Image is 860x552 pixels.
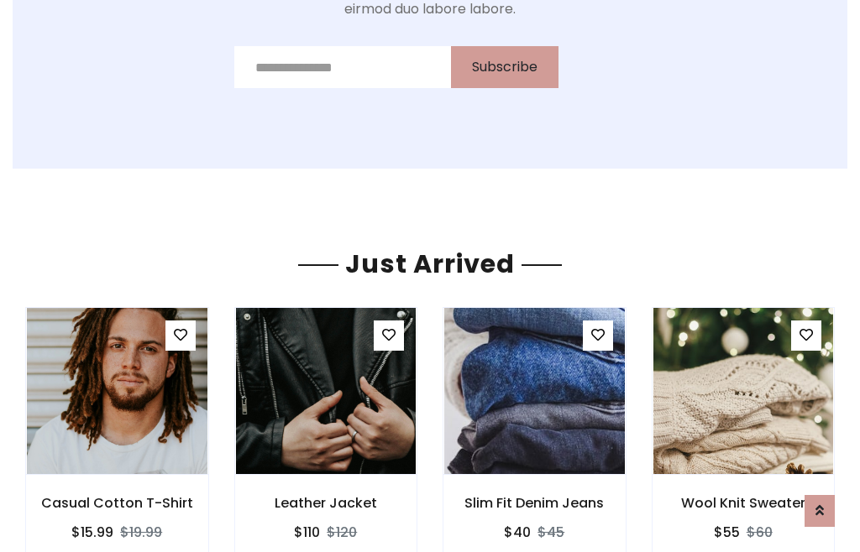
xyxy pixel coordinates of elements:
[443,495,626,511] h6: Slim Fit Denim Jeans
[338,246,522,282] span: Just Arrived
[504,524,531,540] h6: $40
[235,495,417,511] h6: Leather Jacket
[71,524,113,540] h6: $15.99
[451,46,558,88] button: Subscribe
[537,523,564,542] del: $45
[26,495,208,511] h6: Casual Cotton T-Shirt
[747,523,773,542] del: $60
[327,523,357,542] del: $120
[120,523,162,542] del: $19.99
[714,524,740,540] h6: $55
[294,524,320,540] h6: $110
[653,495,835,511] h6: Wool Knit Sweater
